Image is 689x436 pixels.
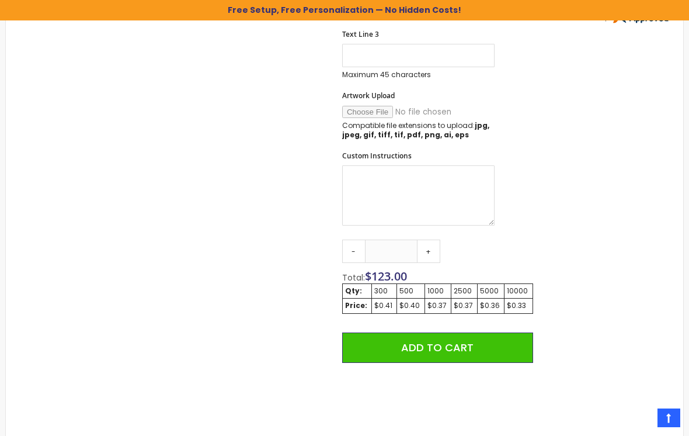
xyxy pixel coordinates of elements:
[427,301,448,310] div: $0.37
[480,301,502,310] div: $0.36
[399,286,422,296] div: 500
[454,301,475,310] div: $0.37
[480,286,502,296] div: 5000
[507,301,530,310] div: $0.33
[342,372,533,432] iframe: PayPal
[559,18,671,27] a: 4pens.com certificate URL
[342,240,366,263] a: -
[427,286,448,296] div: 1000
[374,301,394,310] div: $0.41
[507,286,530,296] div: 10000
[401,340,474,355] span: Add to Cart
[342,91,395,101] span: Artwork Upload
[342,151,412,161] span: Custom Instructions
[454,286,475,296] div: 2500
[342,120,489,140] strong: jpg, jpeg, gif, tiff, tif, pdf, png, ai, eps
[417,240,440,263] a: +
[342,272,365,283] span: Total:
[342,29,379,39] span: Text Line 3
[365,268,407,284] span: $
[345,286,362,296] strong: Qty:
[399,301,422,310] div: $0.40
[342,121,495,140] p: Compatible file extensions to upload:
[593,404,689,436] iframe: Google Customer Reviews
[342,333,533,363] button: Add to Cart
[374,286,394,296] div: 300
[371,268,407,284] span: 123.00
[345,300,367,310] strong: Price:
[342,70,495,79] p: Maximum 45 characters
